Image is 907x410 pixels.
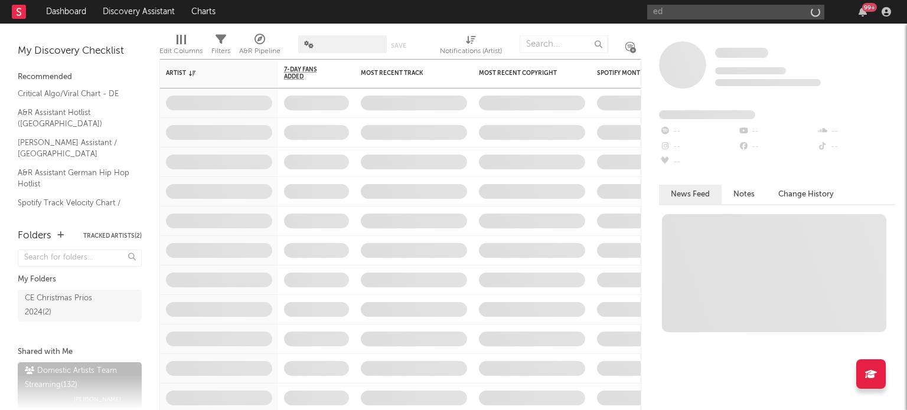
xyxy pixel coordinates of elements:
[597,70,686,77] div: Spotify Monthly Listeners
[440,44,502,58] div: Notifications (Artist)
[391,42,406,49] button: Save
[159,44,203,58] div: Edit Columns
[25,364,132,392] div: Domestic Artists Team Streaming ( 132 )
[18,196,130,221] a: Spotify Track Velocity Chart / DE
[18,290,142,322] a: CE Christmas Prios 2024(2)
[722,185,766,204] button: Notes
[659,185,722,204] button: News Feed
[239,29,280,64] div: A&R Pipeline
[74,392,121,406] span: [PERSON_NAME]
[18,362,142,408] a: Domestic Artists Team Streaming(132)[PERSON_NAME]
[479,70,567,77] div: Most Recent Copyright
[659,155,738,170] div: --
[715,48,768,58] span: Some Artist
[520,35,608,53] input: Search...
[18,250,142,267] input: Search for folders...
[659,110,755,119] span: Fans Added by Platform
[211,44,230,58] div: Filters
[159,29,203,64] div: Edit Columns
[862,3,877,12] div: 99 +
[211,29,230,64] div: Filters
[284,66,331,80] span: 7-Day Fans Added
[18,229,51,243] div: Folders
[166,70,255,77] div: Artist
[239,44,280,58] div: A&R Pipeline
[18,106,130,130] a: A&R Assistant Hotlist ([GEOGRAPHIC_DATA])
[859,7,867,17] button: 99+
[440,29,502,64] div: Notifications (Artist)
[18,136,130,160] a: [PERSON_NAME] Assistant / [GEOGRAPHIC_DATA]
[766,185,846,204] button: Change History
[361,70,449,77] div: Most Recent Track
[738,124,816,139] div: --
[659,124,738,139] div: --
[738,139,816,155] div: --
[18,345,142,359] div: Shared with Me
[18,87,130,100] a: Critical Algo/Viral Chart - DE
[647,5,824,19] input: Search for artists
[817,139,895,155] div: --
[83,233,142,239] button: Tracked Artists(2)
[25,291,108,320] div: CE Christmas Prios 2024 ( 2 )
[715,79,821,86] span: 0 fans last week
[18,44,142,58] div: My Discovery Checklist
[18,273,142,287] div: My Folders
[18,166,130,191] a: A&R Assistant German Hip Hop Hotlist
[659,139,738,155] div: --
[817,124,895,139] div: --
[18,70,142,84] div: Recommended
[715,47,768,59] a: Some Artist
[715,67,786,74] span: Tracking Since: [DATE]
